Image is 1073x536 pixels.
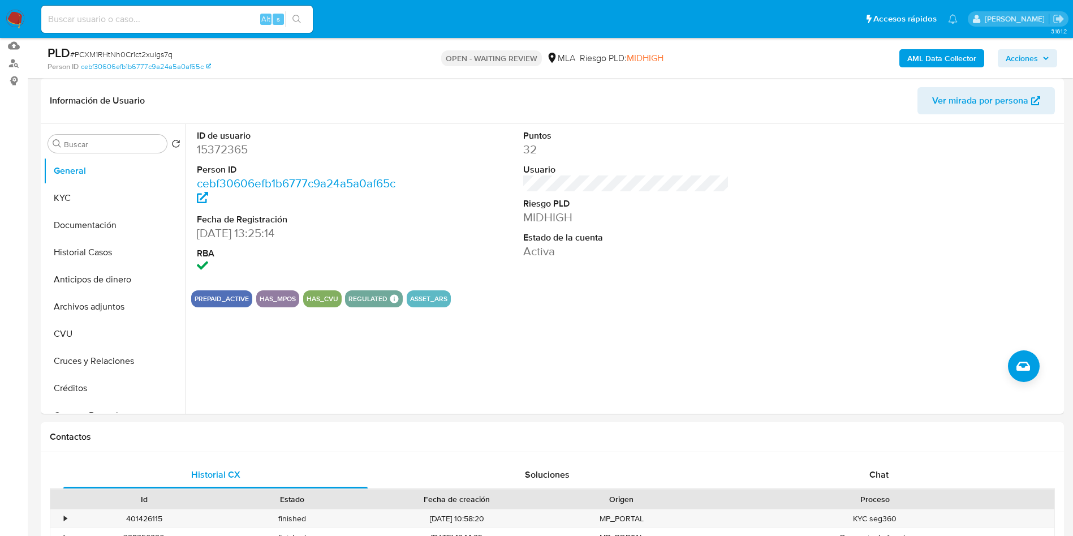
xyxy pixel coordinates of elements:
[261,14,270,24] span: Alt
[277,14,280,24] span: s
[696,509,1054,528] div: KYC seg360
[171,139,180,152] button: Volver al orden por defecto
[523,231,730,244] dt: Estado de la cuenta
[523,209,730,225] dd: MIDHIGH
[70,509,218,528] div: 401426115
[64,139,162,149] input: Buscar
[50,95,145,106] h1: Información de Usuario
[1051,27,1067,36] span: 3.161.2
[48,44,70,62] b: PLD
[932,87,1028,114] span: Ver mirada por persona
[191,468,240,481] span: Historial CX
[441,50,542,66] p: OPEN - WAITING REVIEW
[78,494,210,505] div: Id
[44,185,185,212] button: KYC
[1006,49,1038,67] span: Acciones
[70,49,173,60] span: # PCXM1RHtNh0Cr1ct2xuIgs7q
[81,62,211,72] a: cebf30606efb1b6777c9a24a5a0af65c
[523,198,730,210] dt: Riesgo PLD
[197,141,403,157] dd: 15372365
[218,509,367,528] div: finished
[627,52,663,65] span: MIDHIGH
[525,468,570,481] span: Soluciones
[374,494,540,505] div: Fecha de creación
[41,12,313,27] input: Buscar usuario o caso...
[998,49,1057,67] button: Acciones
[44,375,185,402] button: Créditos
[197,130,403,142] dt: ID de usuario
[523,243,730,259] dd: Activa
[197,247,403,260] dt: RBA
[523,164,730,176] dt: Usuario
[917,87,1055,114] button: Ver mirada por persona
[50,431,1055,443] h1: Contactos
[197,164,403,176] dt: Person ID
[64,513,67,524] div: •
[44,239,185,266] button: Historial Casos
[44,212,185,239] button: Documentación
[555,494,688,505] div: Origen
[44,320,185,348] button: CVU
[367,509,548,528] div: [DATE] 10:58:20
[226,494,359,505] div: Estado
[985,14,1049,24] p: gustavo.deseta@mercadolibre.com
[580,52,663,65] span: Riesgo PLD:
[197,175,395,207] a: cebf30606efb1b6777c9a24a5a0af65c
[44,157,185,185] button: General
[285,11,308,27] button: search-icon
[704,494,1046,505] div: Proceso
[523,141,730,157] dd: 32
[546,52,575,65] div: MLA
[523,130,730,142] dt: Puntos
[548,509,696,528] div: MP_PORTAL
[869,468,889,481] span: Chat
[53,139,62,148] button: Buscar
[1053,13,1065,25] a: Salir
[948,14,958,24] a: Notificaciones
[44,266,185,293] button: Anticipos de dinero
[907,49,976,67] b: AML Data Collector
[197,213,403,226] dt: Fecha de Registración
[44,348,185,375] button: Cruces y Relaciones
[44,293,185,320] button: Archivos adjuntos
[44,402,185,429] button: Cuentas Bancarias
[873,13,937,25] span: Accesos rápidos
[899,49,984,67] button: AML Data Collector
[48,62,79,72] b: Person ID
[197,225,403,241] dd: [DATE] 13:25:14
